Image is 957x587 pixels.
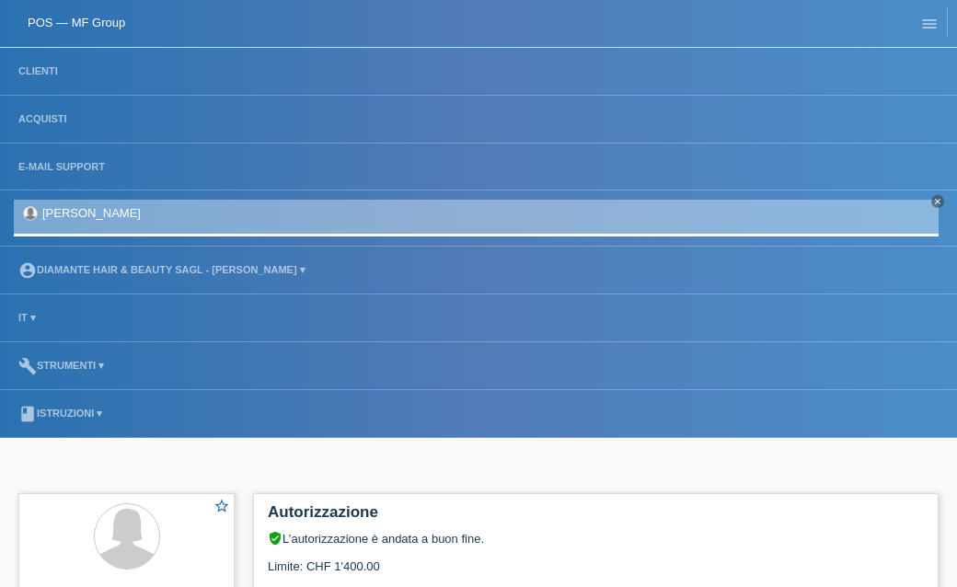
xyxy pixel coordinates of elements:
[9,312,45,323] a: IT ▾
[18,357,37,375] i: build
[911,17,948,29] a: menu
[213,498,230,517] a: star_border
[933,197,942,206] i: close
[18,261,37,280] i: account_circle
[9,65,67,76] a: Clienti
[9,113,76,124] a: Acquisti
[9,408,111,419] a: bookIstruzioni ▾
[213,498,230,514] i: star_border
[9,161,114,172] a: E-mail Support
[18,405,37,423] i: book
[9,264,315,275] a: account_circleDIAMANTE HAIR & BEAUTY SAGL - [PERSON_NAME] ▾
[268,503,924,531] h2: Autorizzazione
[268,531,282,546] i: verified_user
[28,16,125,29] a: POS — MF Group
[42,206,141,220] a: [PERSON_NAME]
[9,360,113,371] a: buildStrumenti ▾
[920,15,939,33] i: menu
[931,195,944,208] a: close
[268,531,924,546] div: L’autorizzazione è andata a buon fine.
